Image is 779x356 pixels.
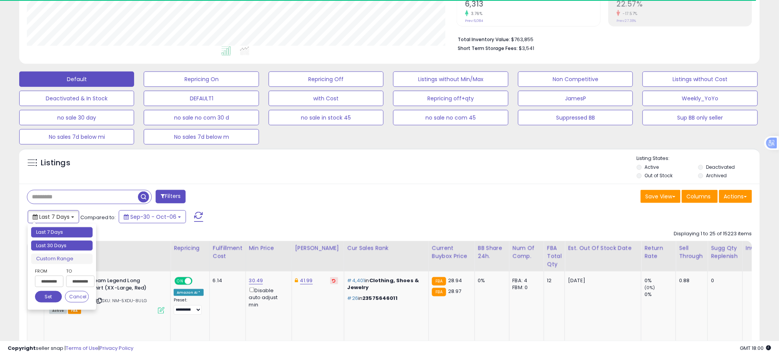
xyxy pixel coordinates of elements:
[617,18,636,23] small: Prev: 27.38%
[643,110,757,125] button: Sup BB only seller
[458,36,510,43] b: Total Inventory Value:
[393,110,508,125] button: no sale no com 45
[645,172,673,179] label: Out of Stock
[708,241,743,271] th: Please note that this number is a calculation based on your required days of coverage and your ve...
[518,91,633,106] button: JamesP
[144,110,259,125] button: no sale no com 30 d
[347,277,365,284] span: #4,401
[28,210,79,223] button: Last 7 Days
[213,244,243,260] div: Fulfillment Cost
[35,291,62,303] button: Set
[711,277,737,284] div: 0
[347,244,425,252] div: Cur Sales Rank
[174,298,204,315] div: Preset:
[568,244,638,252] div: Est. Out Of Stock Date
[458,34,746,43] li: $763,855
[100,344,133,352] a: Privacy Policy
[49,277,164,313] div: ASIN:
[19,129,134,145] button: No sales 7d below mi
[39,213,70,221] span: Last 7 Days
[674,230,752,238] div: Displaying 1 to 25 of 15223 items
[519,45,534,52] span: $3,541
[8,344,36,352] strong: Copyright
[156,190,186,203] button: Filters
[347,295,423,302] p: in
[644,277,676,284] div: 0%
[518,110,633,125] button: Suppressed BB
[130,213,176,221] span: Sep-30 - Oct-06
[644,244,673,260] div: Return Rate
[641,190,681,203] button: Save View
[347,294,358,302] span: #26
[119,210,186,223] button: Sep-30 - Oct-06
[393,72,508,87] button: Listings without Min/Max
[468,11,483,17] small: 3.76%
[191,278,204,284] span: OFF
[513,284,538,291] div: FBM: 0
[706,172,727,179] label: Archived
[8,345,133,352] div: seller snap | |
[644,291,676,298] div: 0%
[393,91,508,106] button: Repricing off+qty
[637,155,760,162] p: Listing States:
[269,72,384,87] button: Repricing Off
[19,110,134,125] button: no sale 30 day
[518,72,633,87] button: Non Competitive
[31,241,93,251] li: Last 30 Days
[478,244,506,260] div: BB Share 24h.
[68,308,81,314] span: FBA
[144,72,259,87] button: Repricing On
[432,244,472,260] div: Current Buybox Price
[249,286,286,308] div: Disable auto adjust min
[96,298,147,304] span: | SKU: NM-5XDU-8ULG
[513,244,541,260] div: Num of Comp.
[706,164,735,170] label: Deactivated
[31,227,93,238] li: Last 7 Days
[49,308,67,314] span: All listings currently available for purchase on Amazon
[645,164,659,170] label: Active
[644,284,655,291] small: (0%)
[269,110,384,125] button: no sale in stock 45
[547,277,559,284] div: 12
[174,244,206,252] div: Repricing
[682,190,718,203] button: Columns
[300,277,313,284] a: 41.99
[47,244,167,252] div: Title
[448,288,462,295] span: 28.97
[66,267,89,275] label: To
[41,158,70,168] h5: Listings
[80,214,116,221] span: Compared to:
[432,277,446,286] small: FBA
[711,244,739,260] div: Sugg Qty Replenish
[679,277,702,284] div: 0.88
[174,289,204,296] div: Amazon AI *
[679,244,704,260] div: Sell Through
[362,294,397,302] span: 23575646011
[547,244,562,268] div: FBA Total Qty
[295,244,341,252] div: [PERSON_NAME]
[458,45,518,52] b: Short Term Storage Fees:
[513,277,538,284] div: FBA: 4
[62,277,156,293] b: Nike Men's Team Legend Long Sleeve Tee Shirt (XX-Large, Red)
[144,129,259,145] button: No sales 7d below m
[465,18,483,23] small: Prev: 6,084
[347,277,419,291] span: Clothing, Shoes & Jewelry
[65,291,89,303] button: Cancel
[478,277,503,284] div: 0%
[19,91,134,106] button: Deactivated & In Stock
[620,11,638,17] small: -17.57%
[175,278,185,284] span: ON
[249,244,289,252] div: Min Price
[448,277,462,284] span: 28.94
[213,277,240,284] div: 6.14
[144,91,259,106] button: DEFAULT1
[347,277,423,291] p: in
[740,344,771,352] span: 2025-10-14 18:00 GMT
[643,72,757,87] button: Listings without Cost
[31,254,93,264] li: Custom Range
[19,72,134,87] button: Default
[35,267,62,275] label: From
[687,193,711,200] span: Columns
[719,190,752,203] button: Actions
[432,288,446,296] small: FBA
